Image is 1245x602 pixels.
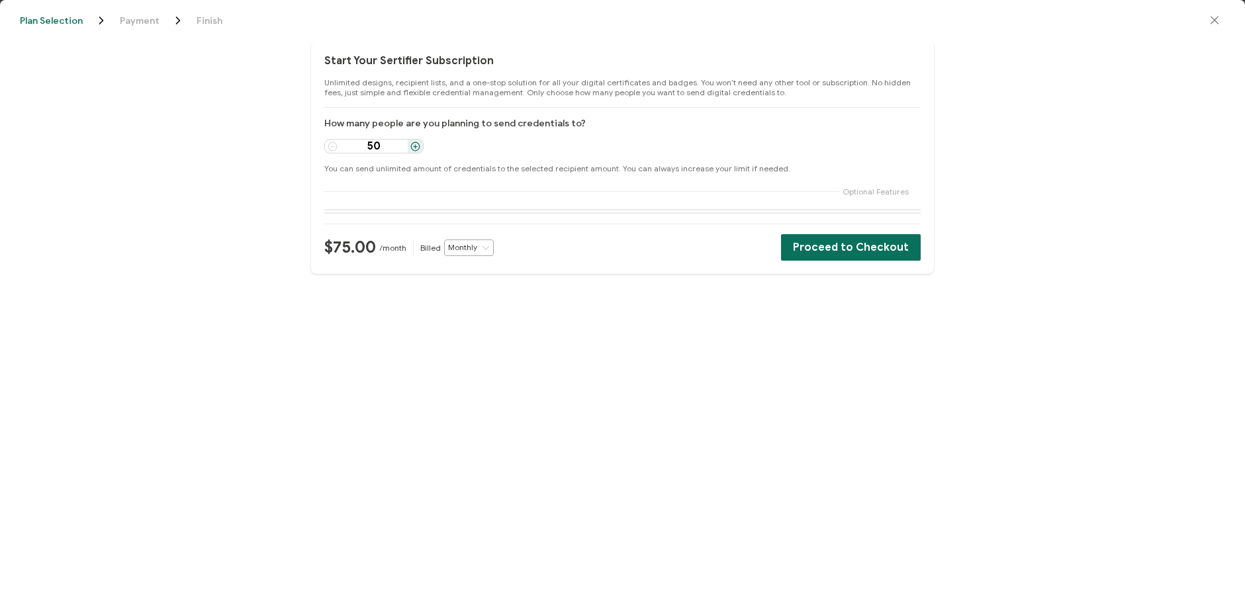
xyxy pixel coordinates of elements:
p: How many people are you planning to send credentials to? [324,118,921,129]
span: Plan Selection [20,16,83,26]
iframe: Chat Widget [1179,538,1245,602]
span: Plan Selection [20,14,108,27]
div: Optional Features [324,183,921,200]
span: Proceed to Checkout [793,242,909,253]
button: close drawer [1204,13,1225,28]
p: Optional Features [843,187,909,196]
p: $75.00 [324,237,376,257]
p: /month [379,243,406,253]
span: Payment [120,14,185,27]
p: Billed [420,243,441,253]
p: Unlimited designs, recipient lists, and a one-stop solution for all your digital certificates and... [324,77,921,97]
span: Finish [197,16,222,26]
button: Proceed to Checkout [781,234,921,261]
span: Payment [120,16,160,26]
input: Select [444,239,494,256]
div: Breadcrumb [20,14,1204,27]
p: You can send unlimited amount of credentials to the selected recipient amount. You can always inc... [324,163,921,173]
p: Start Your Sertifier Subscription [324,54,921,67]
